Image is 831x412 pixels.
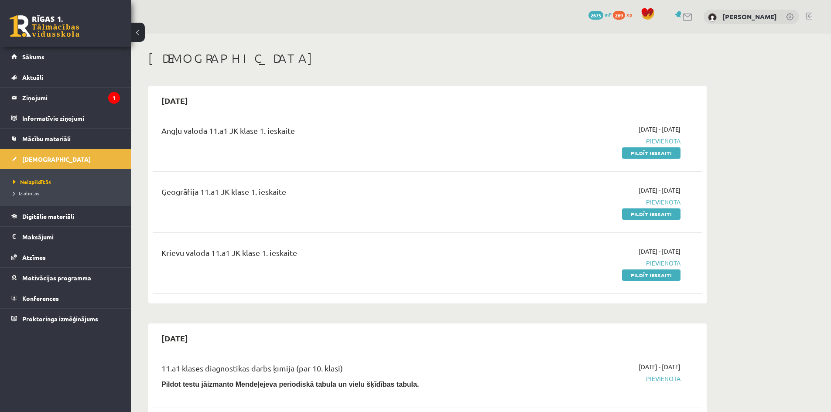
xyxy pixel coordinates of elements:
[613,11,625,20] span: 269
[161,381,419,388] b: Pildot testu jāizmanto Mendeļejeva periodiskā tabula un vielu šķīdības tabula.
[13,178,51,185] span: Neizpildītās
[588,11,612,18] a: 2675 mP
[516,197,681,207] span: Pievienota
[148,51,707,66] h1: [DEMOGRAPHIC_DATA]
[13,190,39,197] span: Izlabotās
[11,47,120,67] a: Sākums
[108,92,120,104] i: 1
[11,149,120,169] a: [DEMOGRAPHIC_DATA]
[22,155,91,163] span: [DEMOGRAPHIC_DATA]
[639,125,681,134] span: [DATE] - [DATE]
[11,309,120,329] a: Proktoringa izmēģinājums
[161,362,503,378] div: 11.a1 klases diagnostikas darbs ķīmijā (par 10. klasi)
[11,247,120,267] a: Atzīmes
[639,247,681,256] span: [DATE] - [DATE]
[516,136,681,146] span: Pievienota
[622,269,681,281] a: Pildīt ieskaiti
[22,73,43,81] span: Aktuāli
[153,328,197,348] h2: [DATE]
[22,88,120,108] legend: Ziņojumi
[161,247,503,263] div: Krievu valoda 11.a1 JK klase 1. ieskaite
[639,362,681,371] span: [DATE] - [DATE]
[605,11,612,18] span: mP
[13,178,122,186] a: Neizpildītās
[11,108,120,128] a: Informatīvie ziņojumi
[22,315,98,323] span: Proktoringa izmēģinājums
[613,11,636,18] a: 269 xp
[161,186,503,202] div: Ģeogrāfija 11.a1 JK klase 1. ieskaite
[161,125,503,141] div: Angļu valoda 11.a1 JK klase 1. ieskaite
[13,189,122,197] a: Izlabotās
[708,13,717,22] img: Gustavs Graudiņš
[11,227,120,247] a: Maksājumi
[22,53,44,61] span: Sākums
[622,208,681,220] a: Pildīt ieskaiti
[22,294,59,302] span: Konferences
[11,129,120,149] a: Mācību materiāli
[11,88,120,108] a: Ziņojumi1
[22,135,71,143] span: Mācību materiāli
[722,12,777,21] a: [PERSON_NAME]
[22,227,120,247] legend: Maksājumi
[11,268,120,288] a: Motivācijas programma
[11,288,120,308] a: Konferences
[516,259,681,268] span: Pievienota
[622,147,681,159] a: Pildīt ieskaiti
[22,253,46,261] span: Atzīmes
[22,212,74,220] span: Digitālie materiāli
[588,11,603,20] span: 2675
[153,90,197,111] h2: [DATE]
[10,15,79,37] a: Rīgas 1. Tālmācības vidusskola
[11,67,120,87] a: Aktuāli
[22,274,91,282] span: Motivācijas programma
[626,11,632,18] span: xp
[639,186,681,195] span: [DATE] - [DATE]
[11,206,120,226] a: Digitālie materiāli
[516,374,681,383] span: Pievienota
[22,108,120,128] legend: Informatīvie ziņojumi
